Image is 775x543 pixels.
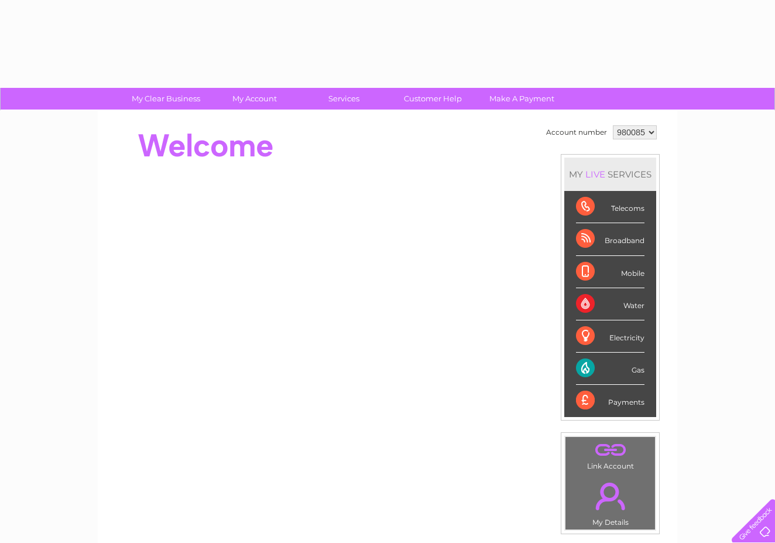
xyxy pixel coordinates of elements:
div: Mobile [576,256,644,288]
div: MY SERVICES [564,158,656,191]
td: Link Account [565,436,656,473]
div: LIVE [583,169,608,180]
td: My Details [565,473,656,530]
a: . [568,476,652,517]
td: Account number [543,122,610,142]
a: Customer Help [385,88,481,110]
a: My Clear Business [118,88,214,110]
div: Water [576,288,644,320]
div: Gas [576,353,644,385]
div: Broadband [576,223,644,255]
div: Telecoms [576,191,644,223]
a: My Account [207,88,303,110]
a: Services [296,88,392,110]
a: . [568,440,652,460]
div: Electricity [576,320,644,353]
div: Payments [576,385,644,416]
a: Make A Payment [474,88,570,110]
